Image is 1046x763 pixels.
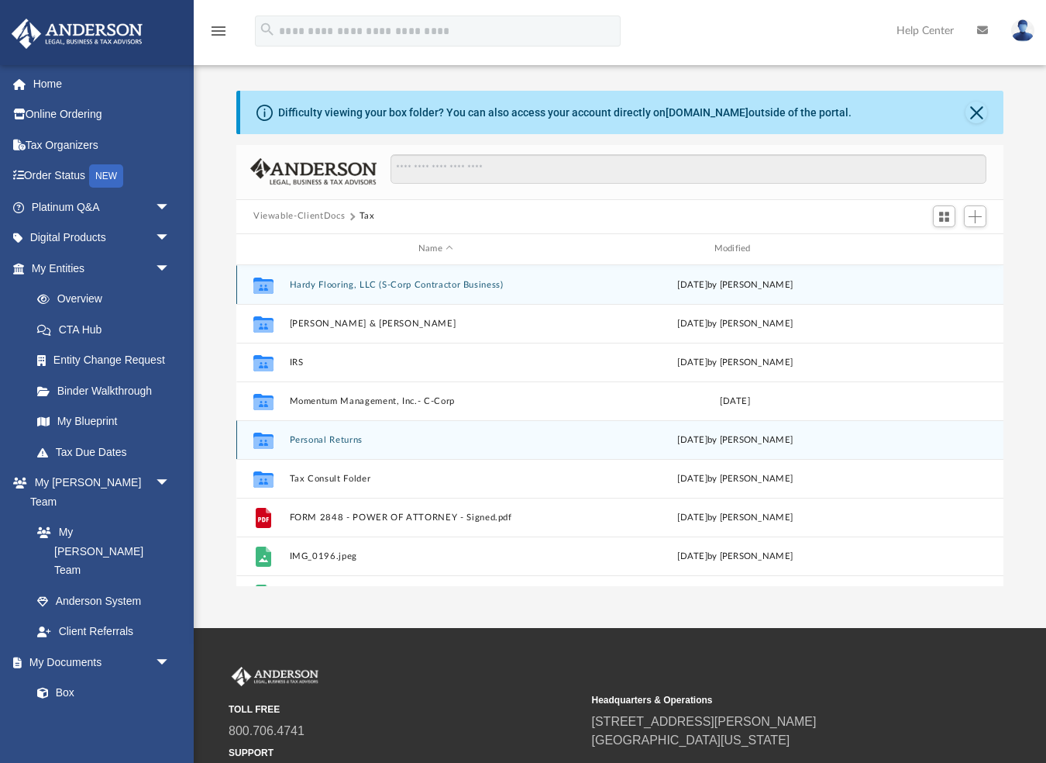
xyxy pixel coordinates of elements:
[22,708,186,739] a: Meeting Minutes
[588,242,881,256] div: Modified
[290,357,583,367] button: IRS
[965,102,987,123] button: Close
[278,105,852,121] div: Difficulty viewing your box folder? You can also access your account directly on outside of the p...
[89,164,123,188] div: NEW
[22,284,194,315] a: Overview
[22,517,178,586] a: My [PERSON_NAME] Team
[229,703,581,716] small: TOLL FREE
[888,242,996,256] div: id
[229,746,581,760] small: SUPPORT
[22,345,194,376] a: Entity Change Request
[360,209,375,223] button: Tax
[22,314,194,345] a: CTA Hub
[589,510,882,524] div: [DATE] by [PERSON_NAME]
[11,223,194,254] a: Digital Productsarrow_drop_down
[964,205,987,227] button: Add
[209,22,228,40] i: menu
[11,129,194,161] a: Tax Organizers
[155,223,186,254] span: arrow_drop_down
[243,242,282,256] div: id
[290,512,583,522] button: FORM 2848 - POWER OF ATTORNEY - Signed.pdf
[589,316,882,330] div: [DATE] by [PERSON_NAME]
[11,468,186,517] a: My [PERSON_NAME] Teamarrow_drop_down
[22,437,194,468] a: Tax Due Dates
[592,715,817,728] a: [STREET_ADDRESS][PERSON_NAME]
[290,395,583,406] button: Momentum Management, Inc.- C-Corp
[933,205,956,227] button: Switch to Grid View
[22,616,186,647] a: Client Referrals
[592,734,790,747] a: [GEOGRAPHIC_DATA][US_STATE]
[155,647,186,678] span: arrow_drop_down
[155,192,186,223] span: arrow_drop_down
[155,253,186,285] span: arrow_drop_down
[391,154,986,184] input: Search files and folders
[11,647,186,678] a: My Documentsarrow_drop_down
[253,209,345,223] button: Viewable-ClientDocs
[22,375,194,406] a: Binder Walkthrough
[666,106,748,119] a: [DOMAIN_NAME]
[11,253,194,284] a: My Entitiesarrow_drop_down
[589,433,882,447] div: [DATE] by [PERSON_NAME]
[229,667,322,687] img: Anderson Advisors Platinum Portal
[11,99,194,130] a: Online Ordering
[209,29,228,40] a: menu
[22,406,186,437] a: My Blueprint
[11,161,194,192] a: Order StatusNEW
[289,242,582,256] div: Name
[229,724,305,737] a: 800.706.4741
[589,549,882,563] div: [DATE] by [PERSON_NAME]
[259,21,276,38] i: search
[22,678,178,709] a: Box
[290,473,583,483] button: Tax Consult Folder
[290,318,583,328] button: [PERSON_NAME] & [PERSON_NAME]
[290,551,583,561] button: IMG_0196.jpeg
[592,693,944,707] small: Headquarters & Operations
[290,434,583,444] button: Personal Returns
[155,468,186,499] span: arrow_drop_down
[589,355,882,369] div: [DATE] by [PERSON_NAME]
[589,471,882,485] div: [DATE] by [PERSON_NAME]
[11,68,194,99] a: Home
[589,394,882,408] div: [DATE]
[1011,19,1034,42] img: User Pic
[290,279,583,289] button: Hardy Flooring, LLC (S-Corp Contractor Business)
[589,278,882,292] div: [DATE] by [PERSON_NAME]
[7,19,147,49] img: Anderson Advisors Platinum Portal
[22,585,186,616] a: Anderson System
[236,265,1003,587] div: grid
[11,192,194,223] a: Platinum Q&Aarrow_drop_down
